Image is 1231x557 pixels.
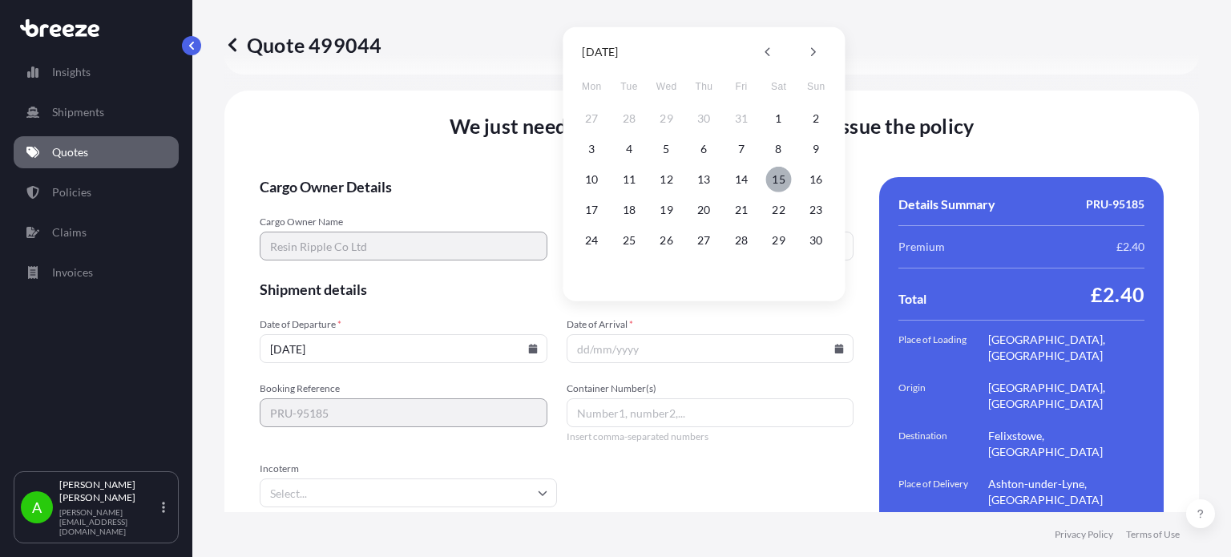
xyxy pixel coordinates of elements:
[691,106,716,131] button: 30
[260,478,557,507] input: Select...
[615,71,644,103] span: Tuesday
[1091,281,1144,307] span: £2.40
[260,216,547,228] span: Cargo Owner Name
[691,228,716,253] button: 27
[729,228,754,253] button: 28
[654,197,680,223] button: 19
[1055,528,1113,541] a: Privacy Policy
[567,318,854,331] span: Date of Arrival
[1126,528,1180,541] a: Terms of Use
[260,280,854,299] span: Shipment details
[616,167,642,192] button: 11
[577,71,606,103] span: Monday
[765,71,793,103] span: Saturday
[766,106,792,131] button: 1
[766,167,792,192] button: 15
[52,144,88,160] p: Quotes
[582,42,618,62] div: [DATE]
[616,136,642,162] button: 4
[727,71,756,103] span: Friday
[579,136,604,162] button: 3
[803,197,829,223] button: 23
[567,398,854,427] input: Number1, number2,...
[14,216,179,248] a: Claims
[803,167,829,192] button: 16
[988,428,1144,460] span: Felixstowe, [GEOGRAPHIC_DATA]
[803,106,829,131] button: 2
[766,136,792,162] button: 8
[567,430,854,443] span: Insert comma-separated numbers
[52,104,104,120] p: Shipments
[260,462,557,475] span: Incoterm
[654,228,680,253] button: 26
[52,64,91,80] p: Insights
[579,167,604,192] button: 10
[260,334,547,363] input: dd/mm/yyyy
[14,176,179,208] a: Policies
[32,499,42,515] span: A
[616,197,642,223] button: 18
[567,382,854,395] span: Container Number(s)
[898,380,988,412] span: Origin
[579,106,604,131] button: 27
[260,318,547,331] span: Date of Departure
[260,382,547,395] span: Booking Reference
[898,239,945,255] span: Premium
[224,32,381,58] p: Quote 499044
[59,478,159,504] p: [PERSON_NAME] [PERSON_NAME]
[654,167,680,192] button: 12
[766,197,792,223] button: 22
[691,167,716,192] button: 13
[579,197,604,223] button: 17
[1086,196,1144,212] span: PRU-95185
[52,224,87,240] p: Claims
[898,476,988,508] span: Place of Delivery
[14,256,179,289] a: Invoices
[654,106,680,131] button: 29
[52,264,93,281] p: Invoices
[729,167,754,192] button: 14
[801,71,830,103] span: Sunday
[260,398,547,427] input: Your internal reference
[729,136,754,162] button: 7
[654,136,680,162] button: 5
[450,113,975,139] span: We just need a few more details before we issue the policy
[898,332,988,364] span: Place of Loading
[567,334,854,363] input: dd/mm/yyyy
[260,177,854,196] span: Cargo Owner Details
[729,197,754,223] button: 21
[616,106,642,131] button: 28
[579,228,604,253] button: 24
[988,476,1144,508] span: Ashton-under-Lyne, [GEOGRAPHIC_DATA]
[691,136,716,162] button: 6
[691,197,716,223] button: 20
[898,291,926,307] span: Total
[803,228,829,253] button: 30
[14,136,179,168] a: Quotes
[14,96,179,128] a: Shipments
[988,380,1144,412] span: [GEOGRAPHIC_DATA], [GEOGRAPHIC_DATA]
[898,428,988,460] span: Destination
[803,136,829,162] button: 9
[988,332,1144,364] span: [GEOGRAPHIC_DATA], [GEOGRAPHIC_DATA]
[766,228,792,253] button: 29
[898,196,995,212] span: Details Summary
[729,106,754,131] button: 31
[652,71,681,103] span: Wednesday
[59,507,159,536] p: [PERSON_NAME][EMAIL_ADDRESS][DOMAIN_NAME]
[52,184,91,200] p: Policies
[616,228,642,253] button: 25
[14,56,179,88] a: Insights
[1116,239,1144,255] span: £2.40
[689,71,718,103] span: Thursday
